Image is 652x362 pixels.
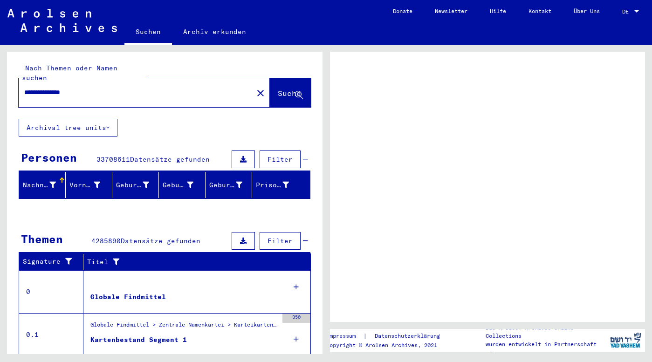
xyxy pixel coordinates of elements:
[268,155,293,164] span: Filter
[268,237,293,245] span: Filter
[121,237,200,245] span: Datensätze gefunden
[87,257,292,267] div: Titel
[22,64,117,82] mat-label: Nach Themen oder Namen suchen
[90,292,166,302] div: Globale Findmittel
[163,178,205,192] div: Geburt‏
[252,172,309,198] mat-header-cell: Prisoner #
[172,20,257,43] a: Archiv erkunden
[260,150,301,168] button: Filter
[112,172,159,198] mat-header-cell: Geburtsname
[486,340,606,357] p: wurden entwickelt in Partnerschaft mit
[163,180,193,190] div: Geburt‏
[23,180,56,190] div: Nachname
[206,172,252,198] mat-header-cell: Geburtsdatum
[23,257,76,266] div: Signature
[124,20,172,45] a: Suchen
[19,119,117,137] button: Archival tree units
[19,172,66,198] mat-header-cell: Nachname
[486,323,606,340] p: Die Arolsen Archives Online-Collections
[130,155,210,164] span: Datensätze gefunden
[19,270,83,313] td: 0
[21,149,77,166] div: Personen
[256,178,301,192] div: Prisoner #
[7,9,117,32] img: Arolsen_neg.svg
[19,313,83,356] td: 0.1
[87,254,302,269] div: Titel
[116,180,149,190] div: Geburtsname
[23,178,68,192] div: Nachname
[282,314,310,323] div: 350
[23,254,85,269] div: Signature
[326,331,363,341] a: Impressum
[326,341,451,349] p: Copyright © Arolsen Archives, 2021
[96,155,130,164] span: 33708611
[69,178,112,192] div: Vorname
[256,180,289,190] div: Prisoner #
[622,8,632,15] span: DE
[255,88,266,99] mat-icon: close
[608,328,643,352] img: yv_logo.png
[116,178,161,192] div: Geburtsname
[278,89,301,98] span: Suche
[209,180,242,190] div: Geburtsdatum
[91,237,121,245] span: 4285890
[251,83,270,102] button: Clear
[209,178,254,192] div: Geburtsdatum
[90,335,187,345] div: Kartenbestand Segment 1
[90,321,278,334] div: Globale Findmittel > Zentrale Namenkartei > Karteikarten, die im Rahmen der sequentiellen Massend...
[159,172,206,198] mat-header-cell: Geburt‏
[367,331,451,341] a: Datenschutzerklärung
[270,78,311,107] button: Suche
[21,231,63,247] div: Themen
[66,172,112,198] mat-header-cell: Vorname
[69,180,100,190] div: Vorname
[260,232,301,250] button: Filter
[326,331,451,341] div: |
